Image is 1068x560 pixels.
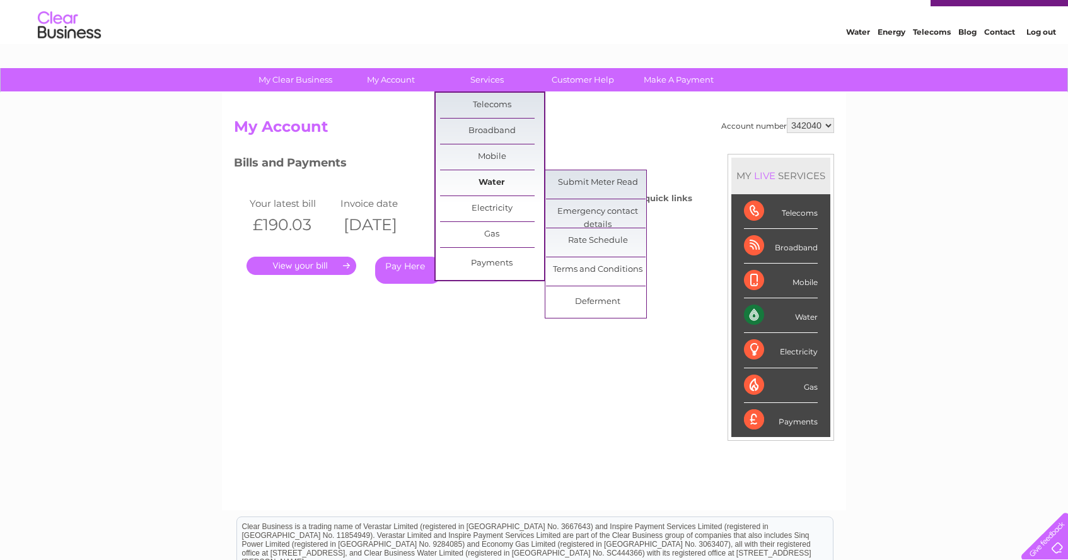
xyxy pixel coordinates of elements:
a: Mobile [440,144,544,170]
h2: My Account [234,118,834,142]
a: Telecoms [440,93,544,118]
a: Water [846,54,870,63]
div: MY SERVICES [731,158,830,194]
td: Invoice date [337,195,428,212]
a: Terms and Conditions [546,257,650,283]
a: Deferment [546,289,650,315]
div: Mobile [744,264,818,298]
h3: Bills and Payments [234,154,692,176]
a: Services [435,68,539,91]
a: Payments [440,251,544,276]
a: Energy [878,54,905,63]
a: Submit Meter Read [546,170,650,195]
a: 0333 014 3131 [830,6,917,22]
a: Blog [958,54,977,63]
div: Gas [744,368,818,403]
a: Pay Here [375,257,441,284]
a: Broadband [440,119,544,144]
a: Make A Payment [627,68,731,91]
img: logo.png [37,33,102,71]
div: Electricity [744,333,818,368]
a: Contact [984,54,1015,63]
a: Water [440,170,544,195]
td: Your latest bill [247,195,337,212]
th: [DATE] [337,212,428,238]
a: Telecoms [913,54,951,63]
div: Clear Business is a trading name of Verastar Limited (registered in [GEOGRAPHIC_DATA] No. 3667643... [237,7,833,61]
a: My Clear Business [243,68,347,91]
a: Emergency contact details [546,199,650,225]
a: My Account [339,68,443,91]
th: £190.03 [247,212,337,238]
a: Rate Schedule [546,228,650,254]
div: Water [744,298,818,333]
a: Gas [440,222,544,247]
div: Payments [744,403,818,437]
a: Customer Help [531,68,635,91]
div: Telecoms [744,194,818,229]
div: Broadband [744,229,818,264]
div: LIVE [752,170,778,182]
a: . [247,257,356,275]
a: Log out [1026,54,1056,63]
div: Account number [721,118,834,133]
a: Electricity [440,196,544,221]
